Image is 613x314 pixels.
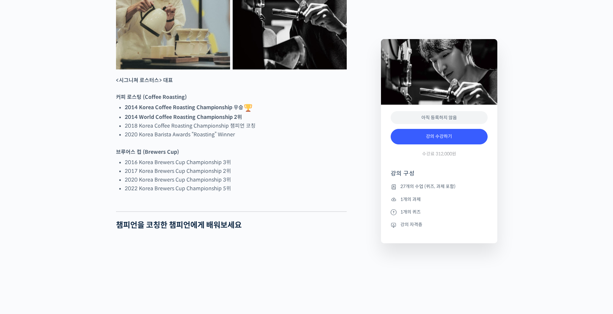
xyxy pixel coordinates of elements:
[125,130,347,139] li: 2020 Korea Barista Awards “Roasting” Winner
[43,205,83,221] a: 대화
[125,158,347,167] li: 2016 Korea Brewers Cup Championship 3위
[2,205,43,221] a: 홈
[20,215,24,220] span: 홈
[391,170,488,183] h4: 강의 구성
[391,221,488,229] li: 강의 자격증
[391,195,488,203] li: 1개의 과제
[125,114,242,120] strong: 2014 World Coffee Roasting Championship 2위
[391,111,488,124] div: 아직 등록하지 않음
[116,77,173,84] strong: <시그니쳐 로스터스> 대표
[100,215,108,220] span: 설정
[83,205,124,221] a: 설정
[391,183,488,191] li: 27개의 수업 (퀴즈, 과제 포함)
[59,215,67,220] span: 대화
[125,167,347,175] li: 2017 Korea Brewers Cup Championship 2위
[125,184,347,193] li: 2022 Korea Brewers Cup Championship 5위
[125,121,347,130] li: 2018 Korea Coffee Roasting Championship 챔피언 코칭
[422,151,456,157] span: 수강료 312,000원
[244,104,252,112] img: 🏆
[125,175,347,184] li: 2020 Korea Brewers Cup Championship 3위
[116,94,187,100] strong: 커피 로스팅 (Coffee Roasting)
[391,129,488,144] a: 강의 수강하기
[116,221,347,230] h2: 챔피언을 코칭한 챔피언에게 배워보세요
[125,104,253,111] strong: 2014 Korea Coffee Roasting Championship 우승
[116,149,179,155] strong: 브루어스 컵 (Brewers Cup)
[391,208,488,216] li: 1개의 퀴즈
